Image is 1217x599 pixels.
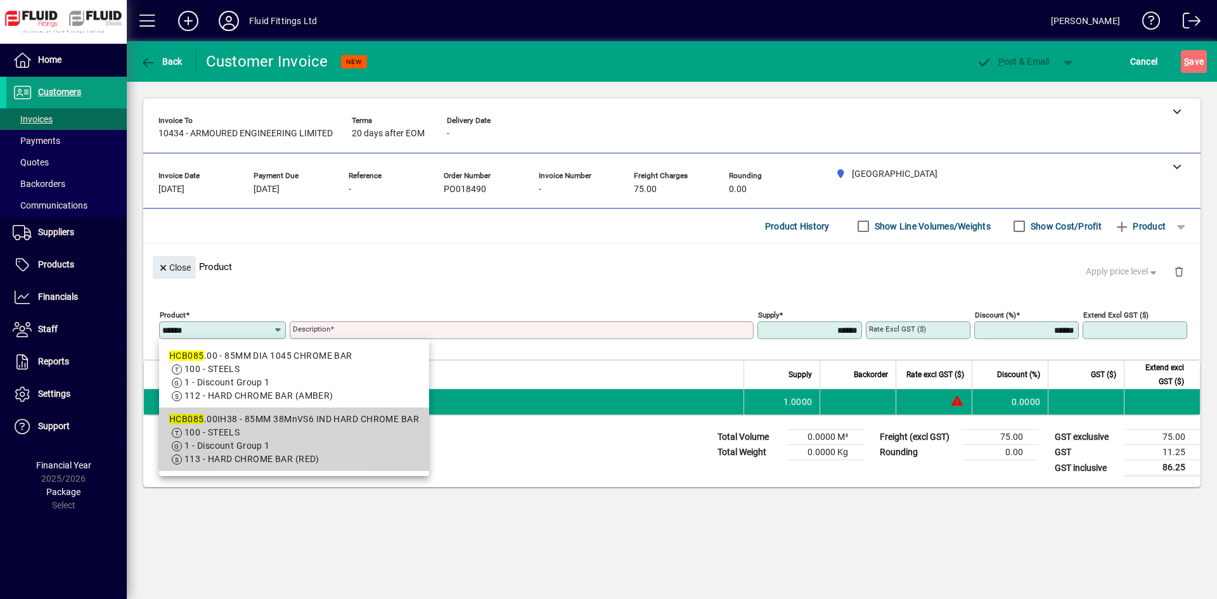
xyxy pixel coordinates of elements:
[1048,460,1124,476] td: GST inclusive
[6,217,127,248] a: Suppliers
[962,430,1038,445] td: 75.00
[711,430,787,445] td: Total Volume
[13,200,87,210] span: Communications
[169,349,419,363] div: .00 - 85MM DIA 1045 CHROME BAR
[184,390,333,401] span: 112 - HARD CHROME BAR (AMBER)
[184,454,319,464] span: 113 - HARD CHROME BAR (RED)
[184,377,270,387] span: 1 - Discount Group 1
[46,487,80,497] span: Package
[1028,220,1102,233] label: Show Cost/Profit
[854,368,888,382] span: Backorder
[1184,56,1189,67] span: S
[13,157,49,167] span: Quotes
[159,408,429,471] mat-option: HCB085.00IH38 - 85MM 38MnVS6 IND HARD CHROME BAR
[293,325,330,333] mat-label: Description
[1130,51,1158,72] span: Cancel
[1173,3,1201,44] a: Logout
[209,10,249,32] button: Profile
[1184,51,1204,72] span: ave
[869,325,926,333] mat-label: Rate excl GST ($)
[634,184,657,195] span: 75.00
[765,216,830,236] span: Product History
[38,227,74,237] span: Suppliers
[158,184,184,195] span: [DATE]
[975,311,1016,319] mat-label: Discount (%)
[137,50,186,73] button: Back
[168,10,209,32] button: Add
[6,249,127,281] a: Products
[1133,3,1161,44] a: Knowledge Base
[184,427,240,437] span: 100 - STEELS
[6,44,127,76] a: Home
[787,430,863,445] td: 0.0000 M³
[1051,11,1120,31] div: [PERSON_NAME]
[1048,445,1124,460] td: GST
[6,281,127,313] a: Financials
[38,55,61,65] span: Home
[38,87,81,97] span: Customers
[6,346,127,378] a: Reports
[789,368,812,382] span: Supply
[184,364,240,374] span: 100 - STEELS
[962,445,1038,460] td: 0.00
[6,411,127,442] a: Support
[1081,261,1164,283] button: Apply price level
[38,259,74,269] span: Products
[783,396,813,408] span: 1.0000
[1181,50,1207,73] button: Save
[970,50,1056,73] button: Post & Email
[140,56,183,67] span: Back
[38,324,58,334] span: Staff
[447,129,449,139] span: -
[711,445,787,460] td: Total Weight
[158,257,191,278] span: Close
[38,292,78,302] span: Financials
[206,51,328,72] div: Customer Invoice
[1127,50,1161,73] button: Cancel
[976,56,1050,67] span: ost & Email
[13,179,65,189] span: Backorders
[539,184,541,195] span: -
[873,430,962,445] td: Freight (excl GST)
[153,256,196,279] button: Close
[6,195,127,216] a: Communications
[1164,266,1194,277] app-page-header-button: Delete
[1048,430,1124,445] td: GST exclusive
[13,136,60,146] span: Payments
[346,58,362,66] span: NEW
[169,413,419,426] div: .00IH38 - 85MM 38MnVS6 IND HARD CHROME BAR
[998,56,1004,67] span: P
[906,368,964,382] span: Rate excl GST ($)
[997,368,1040,382] span: Discount (%)
[158,129,333,139] span: 10434 - ARMOURED ENGINEERING LIMITED
[38,356,69,366] span: Reports
[6,130,127,151] a: Payments
[349,184,351,195] span: -
[1164,256,1194,287] button: Delete
[1091,368,1116,382] span: GST ($)
[760,215,835,238] button: Product History
[729,184,747,195] span: 0.00
[6,151,127,173] a: Quotes
[6,173,127,195] a: Backorders
[1124,460,1201,476] td: 86.25
[184,441,270,451] span: 1 - Discount Group 1
[1083,311,1149,319] mat-label: Extend excl GST ($)
[6,314,127,345] a: Staff
[6,108,127,130] a: Invoices
[254,184,280,195] span: [DATE]
[6,378,127,410] a: Settings
[127,50,196,73] app-page-header-button: Back
[143,243,1201,290] div: Product
[38,421,70,431] span: Support
[1132,361,1184,389] span: Extend excl GST ($)
[169,351,204,361] em: HCB085
[169,414,204,424] em: HCB085
[352,129,425,139] span: 20 days after EOM
[1124,430,1201,445] td: 75.00
[758,311,779,319] mat-label: Supply
[444,184,486,195] span: PO018490
[972,389,1048,415] td: 0.0000
[1086,265,1159,278] span: Apply price level
[872,220,991,233] label: Show Line Volumes/Weights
